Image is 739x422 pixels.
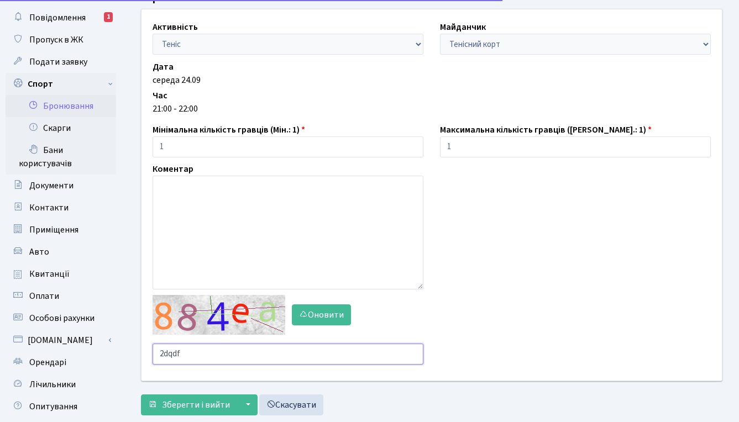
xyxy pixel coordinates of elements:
[6,351,116,373] a: Орендарі
[29,56,87,68] span: Подати заявку
[162,399,230,411] span: Зберегти і вийти
[6,175,116,197] a: Документи
[29,378,76,391] span: Лічильники
[6,285,116,307] a: Оплати
[153,123,305,136] label: Мінімальна кількість гравців (Мін.: 1)
[6,241,116,263] a: Авто
[6,51,116,73] a: Подати заявку
[29,246,49,258] span: Авто
[440,20,486,34] label: Майданчик
[6,329,116,351] a: [DOMAIN_NAME]
[6,117,116,139] a: Скарги
[29,180,74,192] span: Документи
[292,304,351,325] button: Оновити
[141,394,237,415] button: Зберегти і вийти
[6,197,116,219] a: Контакти
[153,162,193,176] label: Коментар
[29,312,95,324] span: Особові рахунки
[153,89,167,102] label: Час
[6,395,116,418] a: Опитування
[29,34,83,46] span: Пропуск в ЖК
[6,29,116,51] a: Пропуск в ЖК
[6,95,116,117] a: Бронювання
[6,373,116,395] a: Лічильники
[29,268,70,280] span: Квитанції
[6,307,116,329] a: Особові рахунки
[29,224,78,236] span: Приміщення
[6,219,116,241] a: Приміщення
[153,344,423,365] input: Введіть текст із зображення
[259,394,323,415] a: Скасувати
[153,20,198,34] label: Активність
[104,12,113,22] div: 1
[6,263,116,285] a: Квитанції
[29,400,77,413] span: Опитування
[6,73,116,95] a: Спорт
[29,290,59,302] span: Оплати
[153,60,174,73] label: Дата
[29,12,86,24] span: Повідомлення
[153,295,285,335] img: default
[440,123,652,136] label: Максимальна кількість гравців ([PERSON_NAME].: 1)
[29,356,66,368] span: Орендарі
[6,7,116,29] a: Повідомлення1
[6,139,116,175] a: Бани користувачів
[153,73,711,87] div: середа 24.09
[153,102,711,115] div: 21:00 - 22:00
[29,202,69,214] span: Контакти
